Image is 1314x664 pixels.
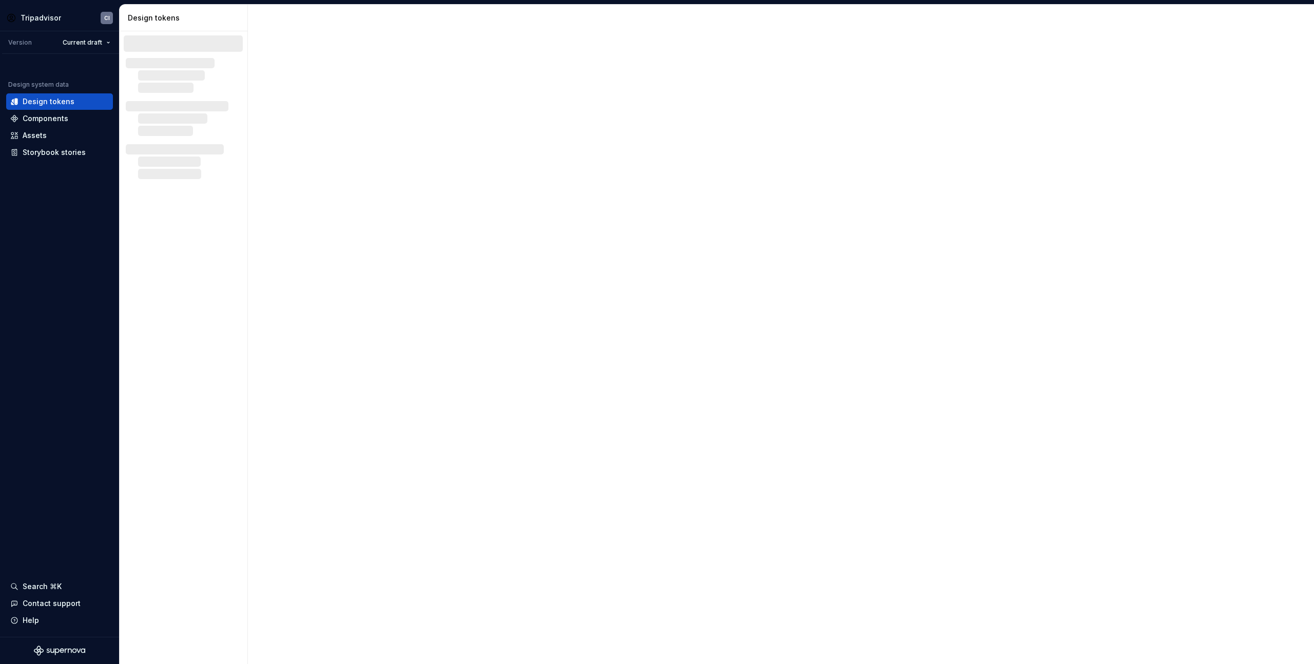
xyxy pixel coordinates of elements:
a: Storybook stories [6,144,113,161]
a: Design tokens [6,93,113,110]
a: Components [6,110,113,127]
svg: Supernova Logo [34,646,85,656]
div: Design tokens [128,13,243,23]
button: Contact support [6,595,113,612]
div: Version [8,38,32,47]
button: TripadvisorCI [2,7,117,29]
div: Storybook stories [23,147,86,158]
div: Search ⌘K [23,581,62,592]
button: Current draft [58,35,115,50]
button: Help [6,612,113,629]
div: Assets [23,130,47,141]
a: Assets [6,127,113,144]
div: Design tokens [23,96,74,107]
div: CI [104,14,110,22]
div: Tripadvisor [21,13,61,23]
div: Components [23,113,68,124]
span: Current draft [63,38,102,47]
button: Search ⌘K [6,578,113,595]
div: Help [23,615,39,626]
div: Contact support [23,598,81,609]
div: Design system data [8,81,69,89]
